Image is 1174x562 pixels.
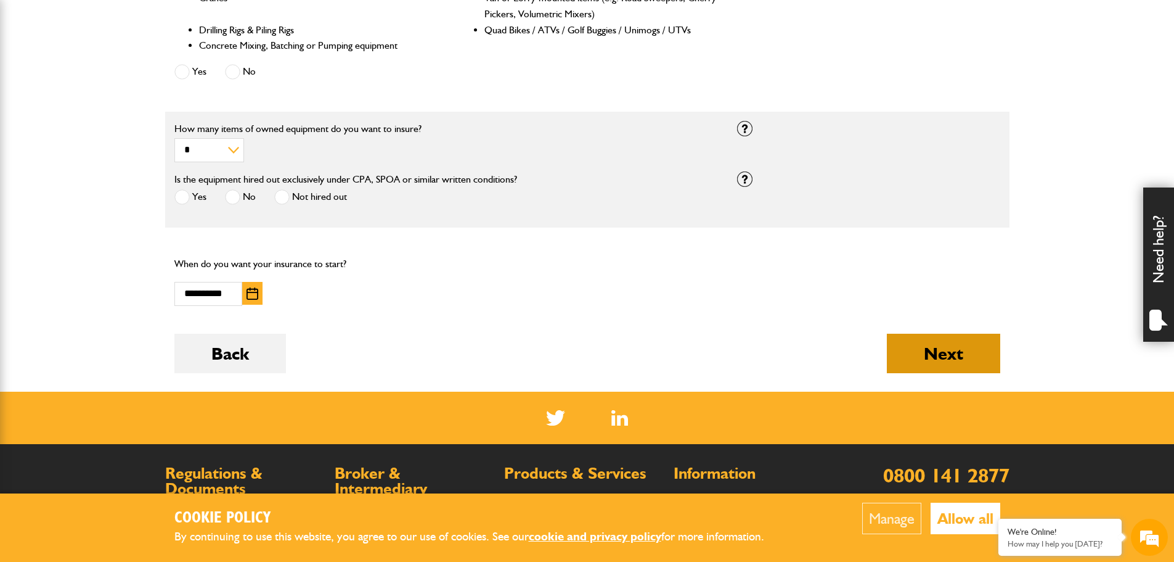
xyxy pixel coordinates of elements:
p: When do you want your insurance to start? [174,256,438,272]
button: Back [174,334,286,373]
h2: Cookie Policy [174,509,785,528]
h2: Information [674,466,831,482]
a: cookie and privacy policy [529,529,661,543]
label: No [225,64,256,80]
div: Need help? [1143,188,1174,342]
button: Manage [862,503,921,534]
img: Linked In [611,410,628,426]
p: By continuing to use this website, you agree to our use of cookies. See our for more information. [174,527,785,547]
label: Yes [174,189,206,205]
p: How may I help you today? [1008,539,1112,548]
img: Choose date [247,287,258,300]
a: 0800 141 2877 [883,463,1009,487]
h2: Broker & Intermediary [335,466,492,497]
label: No [225,189,256,205]
button: Allow all [931,503,1000,534]
label: Not hired out [274,189,347,205]
li: Concrete Mixing, Batching or Pumping equipment [199,38,433,54]
li: Quad Bikes / ATVs / Golf Buggies / Unimogs / UTVs [484,22,718,38]
li: Drilling Rigs & Piling Rigs [199,22,433,38]
h2: Products & Services [504,466,661,482]
a: LinkedIn [611,410,628,426]
button: Next [887,334,1000,373]
label: Yes [174,64,206,80]
div: We're Online! [1008,527,1112,537]
h2: Regulations & Documents [165,466,322,497]
label: How many items of owned equipment do you want to insure? [174,124,719,134]
label: Is the equipment hired out exclusively under CPA, SPOA or similar written conditions? [174,175,517,184]
img: Twitter [546,410,565,426]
